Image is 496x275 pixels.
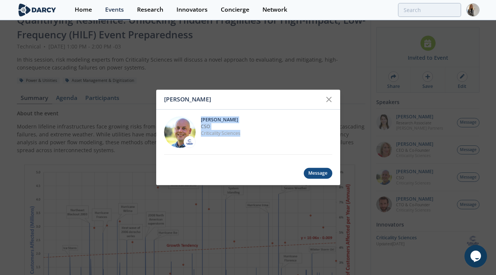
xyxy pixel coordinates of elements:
div: Research [137,7,163,13]
div: Events [105,7,124,13]
iframe: chat widget [464,245,488,267]
a: Criticality Sciences [201,130,240,136]
div: Network [262,7,287,13]
div: Innovators [176,7,208,13]
img: c3fd1137-0e00-4905-b78a-d4f4255912ba [164,116,196,148]
div: Message [304,168,332,179]
img: Profile [466,3,479,17]
p: [PERSON_NAME] [201,116,332,123]
input: Advanced Search [398,3,461,17]
div: [PERSON_NAME] [164,92,322,107]
div: Home [75,7,92,13]
img: Criticality Sciences [186,138,193,146]
img: logo-wide.svg [17,3,58,17]
div: Concierge [221,7,249,13]
p: CSO [201,123,332,130]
